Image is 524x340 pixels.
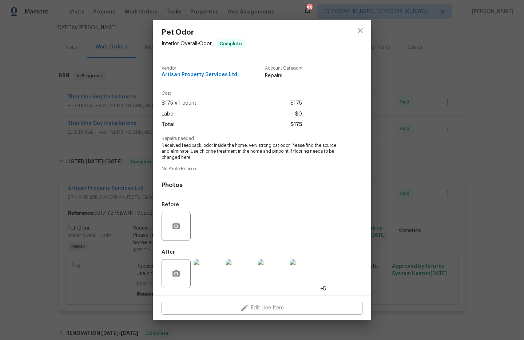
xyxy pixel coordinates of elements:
[162,181,362,189] h4: Photos
[162,72,237,78] span: Artisan Property Services Ltd
[162,28,246,36] span: Pet Odor
[162,120,175,130] span: Total
[162,41,212,46] span: Interior Overall - Odor
[307,4,312,12] div: 56
[265,72,302,79] span: Repairs
[352,22,369,39] button: close
[162,66,237,71] span: Vendor
[162,202,179,207] h5: Before
[162,250,175,255] h5: After
[290,120,302,130] span: $175
[265,66,302,71] span: Account Category
[295,109,302,120] span: $0
[320,285,326,293] span: +5
[162,109,175,120] span: Labor
[162,167,362,171] span: No Photo Reason
[290,98,302,109] span: $175
[162,136,362,141] span: Repairs needed
[162,142,342,161] span: Received feedback: odor inside the home, very strong cat odor. Please find the source and elminat...
[162,98,196,109] span: $175 x 1 count
[162,91,302,96] span: Cost
[217,40,245,47] span: Complete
